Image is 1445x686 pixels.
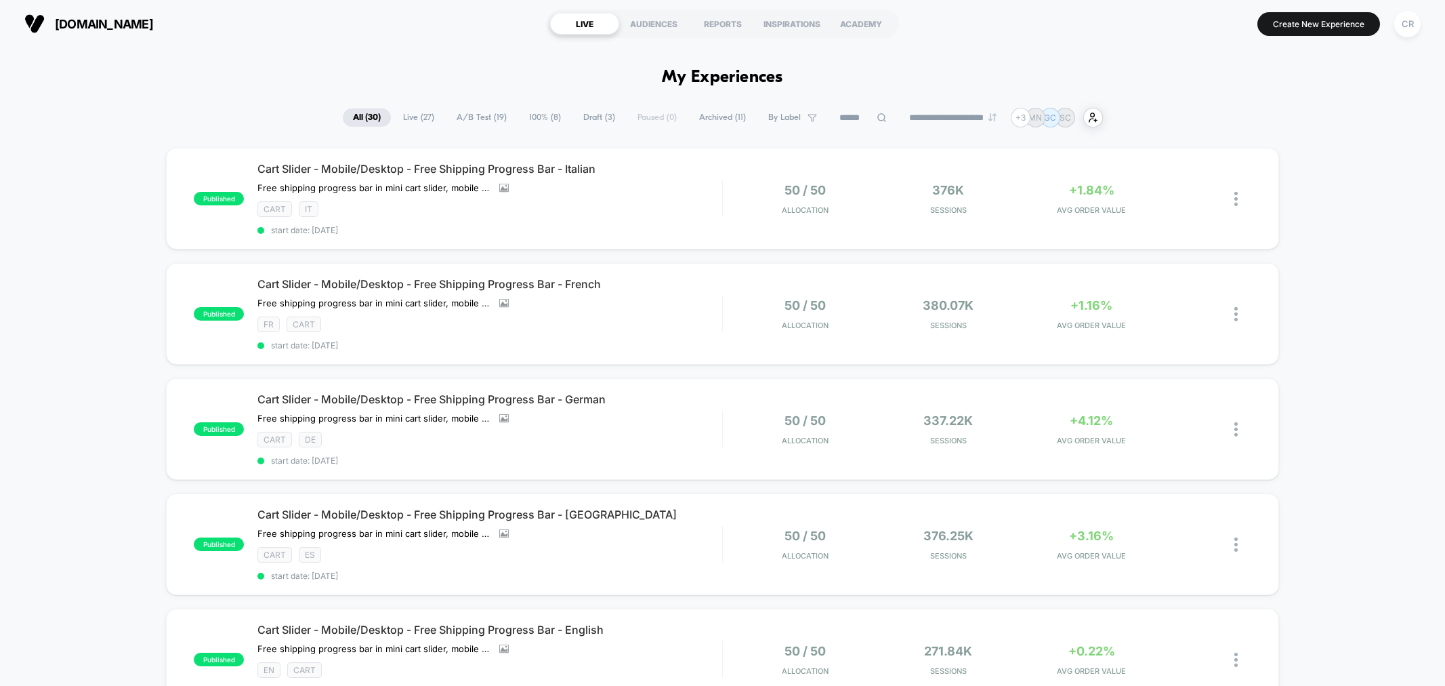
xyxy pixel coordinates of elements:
[1023,205,1160,215] span: AVG ORDER VALUE
[1011,108,1030,127] div: + 3
[784,298,826,312] span: 50 / 50
[932,183,964,197] span: 376k
[1070,413,1113,428] span: +4.12%
[1060,113,1071,123] p: SC
[880,666,1017,676] span: Sessions
[784,644,826,658] span: 50 / 50
[393,108,444,127] span: Live ( 27 )
[688,13,757,35] div: REPORTS
[257,432,292,447] span: CART
[257,340,721,350] span: start date: [DATE]
[257,662,280,678] span: EN
[257,456,721,466] span: start date: [DATE]
[257,201,292,217] span: CART
[257,162,721,176] span: Cart Slider - Mobile/Desktop - Free Shipping Progress Bar - Italian
[988,113,997,121] img: end
[194,422,244,436] span: published
[299,547,321,563] span: ES
[1390,10,1425,38] button: CR
[573,108,625,127] span: Draft ( 3 )
[1023,321,1160,330] span: AVG ORDER VALUE
[1234,307,1238,321] img: close
[257,317,280,332] span: FR
[550,13,619,35] div: LIVE
[784,529,826,543] span: 50 / 50
[257,571,721,581] span: start date: [DATE]
[782,436,829,445] span: Allocation
[880,321,1017,330] span: Sessions
[24,14,45,34] img: Visually logo
[1023,436,1160,445] span: AVG ORDER VALUE
[343,108,391,127] span: All ( 30 )
[257,277,721,291] span: Cart Slider - Mobile/Desktop - Free Shipping Progress Bar - French
[257,623,721,637] span: Cart Slider - Mobile/Desktop - Free Shipping Progress Bar - English
[782,321,829,330] span: Allocation
[257,225,721,235] span: start date: [DATE]
[1044,113,1056,123] p: GC
[257,528,489,539] span: Free shipping progress bar in mini cart slider, mobile only
[257,392,721,406] span: Cart Slider - Mobile/Desktop - Free Shipping Progress Bar - German
[1234,653,1238,667] img: close
[1068,644,1115,658] span: +0.22%
[194,653,244,666] span: published
[1234,422,1238,437] img: close
[924,644,972,658] span: 271.84k
[757,13,826,35] div: INSPIRATIONS
[782,666,829,676] span: Allocation
[299,432,322,447] span: DE
[880,436,1017,445] span: Sessions
[768,113,801,123] span: By Label
[880,205,1017,215] span: Sessions
[257,643,489,654] span: Free shipping progress bar in mini cart slider, mobile only
[782,205,829,215] span: Allocation
[257,182,489,193] span: Free shipping progress bar in mini cart slider, mobile only
[1394,11,1421,37] div: CR
[782,551,829,561] span: Allocation
[257,413,489,424] span: Free shipping progress bar in mini cart slider, mobile only
[784,413,826,428] span: 50 / 50
[194,307,244,321] span: published
[1069,183,1114,197] span: +1.84%
[1023,666,1160,676] span: AVG ORDER VALUE
[1234,538,1238,552] img: close
[194,538,244,551] span: published
[923,529,973,543] span: 376.25k
[519,108,571,127] span: 100% ( 8 )
[923,298,973,312] span: 380.07k
[1028,113,1042,123] p: MN
[619,13,688,35] div: AUDIENCES
[257,547,292,563] span: CART
[1257,12,1380,36] button: Create New Experience
[287,317,321,332] span: CART
[446,108,517,127] span: A/B Test ( 19 )
[784,183,826,197] span: 50 / 50
[826,13,896,35] div: ACADEMY
[1234,192,1238,206] img: close
[1070,298,1112,312] span: +1.16%
[257,508,721,521] span: Cart Slider - Mobile/Desktop - Free Shipping Progress Bar - [GEOGRAPHIC_DATA]
[1023,551,1160,561] span: AVG ORDER VALUE
[1069,529,1114,543] span: +3.16%
[923,413,973,428] span: 337.22k
[662,68,783,87] h1: My Experiences
[55,17,153,31] span: [DOMAIN_NAME]
[194,192,244,205] span: published
[20,13,157,35] button: [DOMAIN_NAME]
[299,201,318,217] span: IT
[880,551,1017,561] span: Sessions
[257,298,489,308] span: Free shipping progress bar in mini cart slider, mobile only
[689,108,756,127] span: Archived ( 11 )
[287,662,322,678] span: CART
